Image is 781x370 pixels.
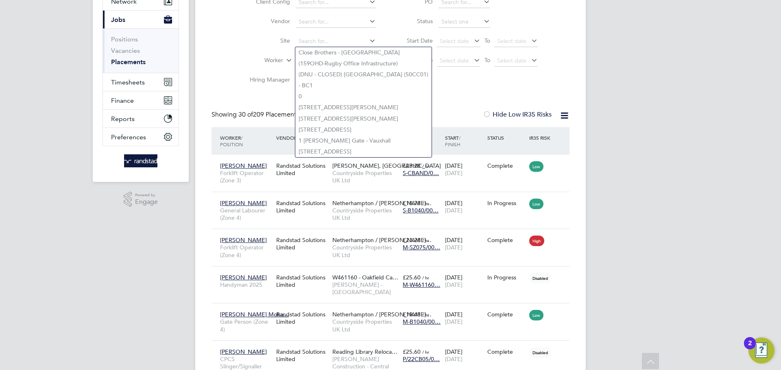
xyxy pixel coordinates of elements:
a: [PERSON_NAME] Moha…Gate Person (Zone 4)Randstad Solutions LimitedNetherhampton / [PERSON_NAME]…Co... [218,306,569,313]
li: [STREET_ADDRESS][PERSON_NAME] [295,102,432,113]
span: £25.60 [403,274,421,281]
button: Jobs [103,11,179,28]
span: [PERSON_NAME] - [GEOGRAPHIC_DATA] [332,281,399,296]
span: High [529,236,544,246]
label: Vendor [243,17,290,25]
div: Randstad Solutions Limited [274,344,330,367]
div: [DATE] [443,307,485,329]
span: Disabled [529,347,551,358]
div: In Progress [487,199,526,207]
div: [DATE] [443,232,485,255]
div: Jobs [103,28,179,73]
span: / hr [422,275,429,281]
input: Select one [438,16,490,28]
span: £23.28 [403,162,421,169]
span: P/22CB05/0… [403,355,440,363]
span: £23.28 [403,236,421,244]
span: [PERSON_NAME] [220,199,267,207]
span: S-CBAND/0… [403,169,439,177]
span: [PERSON_NAME] [220,274,267,281]
span: Countryside Properties UK Ltd [332,318,399,333]
div: Start [443,130,485,151]
img: randstad-logo-retina.png [124,154,158,167]
span: Select date [440,57,469,64]
span: W461160 - Oakfield Ca… [332,274,398,281]
a: [PERSON_NAME]Forklift Operator (Zone 3)Randstad Solutions Limited[PERSON_NAME], [GEOGRAPHIC_DATA]... [218,158,569,164]
span: [PERSON_NAME] Construction - Central [332,355,399,370]
button: Preferences [103,128,179,146]
span: [DATE] [445,169,462,177]
li: [STREET_ADDRESS] [295,124,432,135]
span: Finance [111,97,134,104]
span: / hr [422,349,429,355]
a: [PERSON_NAME]General Labourer (Zone 4)Randstad Solutions LimitedNetherhampton / [PERSON_NAME]…Cou... [218,195,569,202]
span: Reports [111,115,135,123]
li: [STREET_ADDRESS] [295,146,432,157]
span: Low [529,310,543,320]
div: Randstad Solutions Limited [274,307,330,329]
span: £19.45 [403,311,421,318]
button: Finance [103,91,179,109]
div: In Progress [487,274,526,281]
span: Engage [135,199,158,206]
li: Close Brothers - [GEOGRAPHIC_DATA] [295,47,432,58]
div: [DATE] [443,344,485,367]
span: [PERSON_NAME], [GEOGRAPHIC_DATA] [332,162,441,169]
li: [STREET_ADDRESS][PERSON_NAME] [295,113,432,124]
span: / hr [422,237,429,243]
span: £18.78 [403,199,421,207]
li: (DNU - CLOSED) [GEOGRAPHIC_DATA] (50CC01) [295,69,432,80]
span: Jobs [111,16,125,24]
div: Randstad Solutions Limited [274,158,330,181]
span: Low [529,199,543,209]
label: Hide Low IR35 Risks [483,110,552,119]
span: Preferences [111,133,146,141]
button: Timesheets [103,73,179,91]
span: [PERSON_NAME] [220,348,267,355]
span: Select date [497,57,526,64]
li: - BC1 [295,80,432,91]
span: [DATE] [445,207,462,214]
span: Handyman 2025 [220,281,272,288]
div: Vendor [274,130,330,145]
span: M-W461160… [403,281,440,288]
span: Forklift Operator (Zone 3) [220,169,272,184]
span: [DATE] [445,355,462,363]
div: IR35 Risk [527,130,555,145]
span: Powered by [135,192,158,199]
div: [DATE] [443,195,485,218]
span: / Finish [445,134,460,147]
span: Reading Library Reloca… [332,348,397,355]
div: Complete [487,311,526,318]
a: Go to home page [103,154,179,167]
div: Complete [487,348,526,355]
label: Worker [236,56,283,65]
input: Search for... [296,16,376,28]
div: Complete [487,162,526,169]
span: / Position [220,134,243,147]
a: [PERSON_NAME]Forklift Operator (Zone 4)Randstad Solutions LimitedNetherhampton / [PERSON_NAME]…Co... [218,232,569,239]
span: Countryside Properties UK Ltd [332,169,399,184]
span: [PERSON_NAME] [220,162,267,169]
span: Netherhampton / [PERSON_NAME]… [332,199,432,207]
span: Gate Person (Zone 4) [220,318,272,333]
span: S-B1040/00… [403,207,438,214]
span: Select date [440,37,469,45]
span: Disabled [529,273,551,283]
span: Netherhampton / [PERSON_NAME]… [332,311,432,318]
span: To [482,55,493,65]
button: Reports [103,110,179,128]
li: (159OHD-Rugby Office Infrastructure) [295,58,432,69]
span: M-B1040/00… [403,318,441,325]
a: Vacancies [111,47,140,54]
a: Powered byEngage [124,192,158,207]
div: 2 [748,343,752,354]
li: 0 [295,91,432,102]
div: Status [485,130,528,145]
span: [DATE] [445,244,462,251]
span: Low [529,161,543,172]
label: Start Date [396,37,433,44]
span: [DATE] [445,318,462,325]
label: Status [396,17,433,25]
span: 30 of [238,110,253,119]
